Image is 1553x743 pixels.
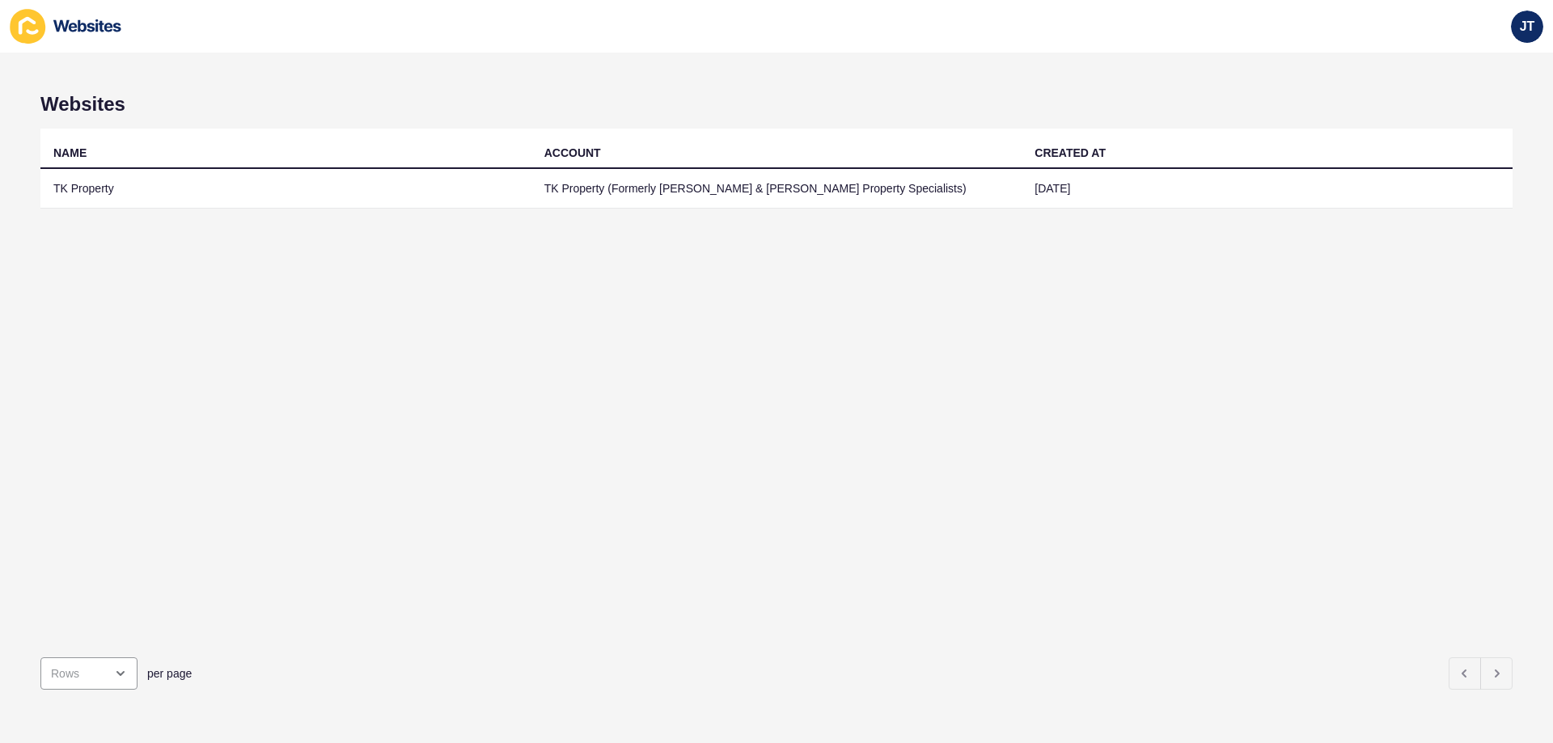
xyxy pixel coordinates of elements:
[1035,145,1106,161] div: CREATED AT
[147,665,192,682] span: per page
[40,93,1513,116] h1: Websites
[40,657,138,690] div: open menu
[531,169,1022,209] td: TK Property (Formerly [PERSON_NAME] & [PERSON_NAME] Property Specialists)
[1022,169,1513,209] td: [DATE]
[544,145,601,161] div: ACCOUNT
[1520,19,1535,35] span: JT
[40,169,531,209] td: TK Property
[53,145,87,161] div: NAME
